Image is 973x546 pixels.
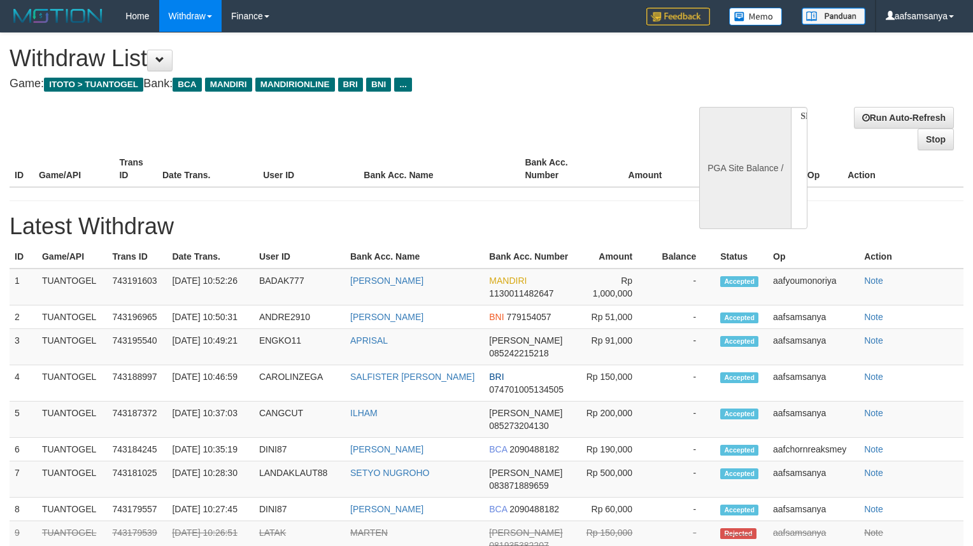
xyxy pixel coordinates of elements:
[489,480,548,491] span: 083871889659
[167,402,253,438] td: [DATE] 10:37:03
[864,444,883,454] a: Note
[918,129,954,150] a: Stop
[10,269,37,305] td: 1
[37,329,108,365] td: TUANTOGEL
[489,384,564,395] span: 074701005134505
[167,269,253,305] td: [DATE] 10:52:26
[157,151,258,187] th: Date Trans.
[715,245,768,269] th: Status
[768,498,859,521] td: aafsamsanya
[651,461,715,498] td: -
[254,498,345,521] td: DINI87
[489,335,562,346] span: [PERSON_NAME]
[489,276,527,286] span: MANDIRI
[489,348,548,358] span: 085242215218
[10,365,37,402] td: 4
[254,438,345,461] td: DINI87
[864,528,883,538] a: Note
[854,107,954,129] a: Run Auto-Refresh
[768,305,859,329] td: aafsamsanya
[509,504,559,514] span: 2090488182
[359,151,520,187] th: Bank Acc. Name
[802,8,865,25] img: panduan.png
[768,365,859,402] td: aafsamsanya
[167,305,253,329] td: [DATE] 10:50:31
[10,151,34,187] th: ID
[350,335,388,346] a: APRISAL
[509,444,559,454] span: 2090488182
[44,78,143,92] span: ITOTO > TUANTOGEL
[167,461,253,498] td: [DATE] 10:28:30
[254,245,345,269] th: User ID
[802,151,842,187] th: Op
[167,329,253,365] td: [DATE] 10:49:21
[651,402,715,438] td: -
[10,402,37,438] td: 5
[37,245,108,269] th: Game/API
[10,438,37,461] td: 6
[864,468,883,478] a: Note
[720,372,758,383] span: Accepted
[576,329,651,365] td: Rp 91,000
[651,329,715,365] td: -
[646,8,710,25] img: Feedback.jpg
[489,408,562,418] span: [PERSON_NAME]
[350,408,378,418] a: ILHAM
[720,336,758,347] span: Accepted
[576,245,651,269] th: Amount
[108,402,167,438] td: 743187372
[489,312,504,322] span: BNI
[651,498,715,521] td: -
[350,312,423,322] a: [PERSON_NAME]
[350,504,423,514] a: [PERSON_NAME]
[173,78,201,92] span: BCA
[254,305,345,329] td: ANDRE2910
[37,365,108,402] td: TUANTOGEL
[576,365,651,402] td: Rp 150,000
[167,498,253,521] td: [DATE] 10:27:45
[651,365,715,402] td: -
[167,438,253,461] td: [DATE] 10:35:19
[254,269,345,305] td: BADAK777
[651,269,715,305] td: -
[10,329,37,365] td: 3
[600,151,681,187] th: Amount
[720,276,758,287] span: Accepted
[108,269,167,305] td: 743191603
[108,305,167,329] td: 743196965
[167,245,253,269] th: Date Trans.
[34,151,115,187] th: Game/API
[37,438,108,461] td: TUANTOGEL
[37,498,108,521] td: TUANTOGEL
[108,498,167,521] td: 743179557
[842,151,963,187] th: Action
[768,438,859,461] td: aafchornreaksmey
[729,8,783,25] img: Button%20Memo.svg
[114,151,157,187] th: Trans ID
[489,468,562,478] span: [PERSON_NAME]
[37,402,108,438] td: TUANTOGEL
[651,438,715,461] td: -
[576,269,651,305] td: Rp 1,000,000
[576,402,651,438] td: Rp 200,000
[768,329,859,365] td: aafsamsanya
[768,461,859,498] td: aafsamsanya
[10,78,636,90] h4: Game: Bank:
[350,528,388,538] a: MARTEN
[394,78,411,92] span: ...
[254,365,345,402] td: CAROLINZEGA
[864,276,883,286] a: Note
[489,372,504,382] span: BRI
[345,245,484,269] th: Bank Acc. Name
[10,214,963,239] h1: Latest Withdraw
[254,329,345,365] td: ENGKO11
[489,288,553,298] span: 1130011482647
[859,245,963,269] th: Action
[10,6,106,25] img: MOTION_logo.png
[10,305,37,329] td: 2
[489,528,562,538] span: [PERSON_NAME]
[205,78,252,92] span: MANDIRI
[699,107,791,229] div: PGA Site Balance /
[108,461,167,498] td: 743181025
[350,372,474,382] a: SALFISTER [PERSON_NAME]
